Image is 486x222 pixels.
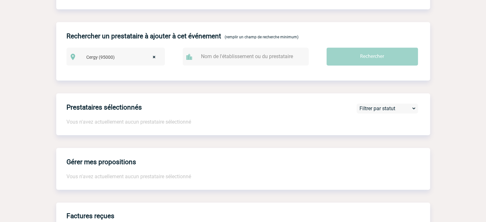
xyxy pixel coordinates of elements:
span: Cergy (95000) [84,53,162,62]
h4: Rechercher un prestataire à ajouter à cet événement [66,32,221,40]
span: × [153,53,156,62]
input: Nom de l'établissement ou du prestataire [199,52,298,61]
p: Vous n'avez actuellement aucun prestataire sélectionné [66,119,430,125]
input: Rechercher [327,48,418,65]
h4: Gérer mes propositions [66,158,136,166]
p: Vous n'avez actuellement aucun prestataire sélectionné [66,173,420,180]
span: (remplir un champ de recherche minimum) [225,35,298,39]
h4: Prestataires sélectionnés [66,103,142,111]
